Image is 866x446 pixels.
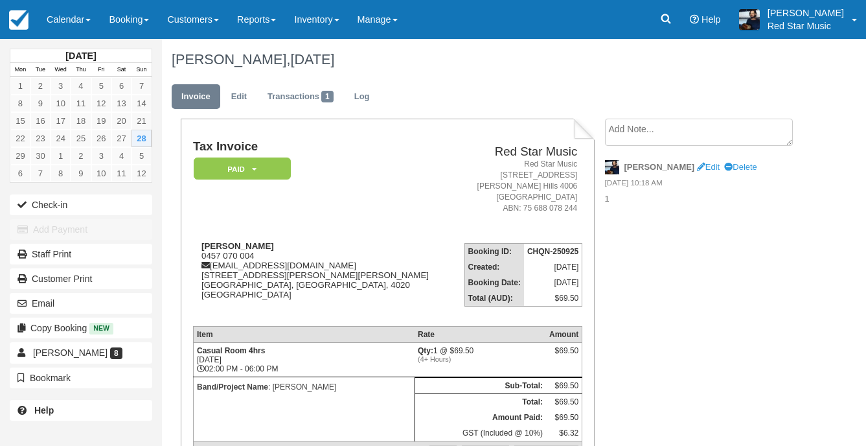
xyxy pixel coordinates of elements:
td: $69.50 [546,410,582,425]
a: 30 [30,147,51,165]
img: checkfront-main-nav-mini-logo.png [9,10,28,30]
a: 5 [91,77,111,95]
p: Red Star Music [768,19,844,32]
a: 8 [51,165,71,182]
td: $69.50 [546,393,582,410]
a: Invoice [172,84,220,110]
strong: Casual Room 4hrs [197,346,265,355]
a: 5 [131,147,152,165]
a: 22 [10,130,30,147]
strong: CHQN-250925 [527,247,578,256]
button: Add Payment [10,219,152,240]
th: Fri [91,63,111,77]
em: Paid [194,158,291,180]
td: [DATE] 02:00 PM - 06:00 PM [193,342,415,377]
p: [PERSON_NAME] [768,6,844,19]
a: 21 [131,112,152,130]
strong: [DATE] [65,51,96,61]
a: 18 [71,112,91,130]
a: Customer Print [10,268,152,289]
button: Copy Booking New [10,318,152,338]
a: 26 [91,130,111,147]
address: Red Star Music [STREET_ADDRESS] [PERSON_NAME] Hills 4006 [GEOGRAPHIC_DATA] ABN: 75 688 078 244 [457,159,577,215]
a: 25 [71,130,91,147]
a: 19 [91,112,111,130]
h1: Tax Invoice [193,140,452,154]
a: 7 [30,165,51,182]
a: 11 [111,165,131,182]
span: [DATE] [290,51,334,67]
th: Total: [415,393,546,410]
a: Edit [222,84,256,110]
a: 24 [51,130,71,147]
a: 12 [91,95,111,112]
a: 28 [131,130,152,147]
a: 7 [131,77,152,95]
span: Help [701,14,721,25]
a: Staff Print [10,244,152,264]
a: 20 [111,112,131,130]
a: Edit [697,162,720,172]
a: Transactions1 [258,84,343,110]
td: 1 @ $69.50 [415,342,546,377]
em: (4+ Hours) [418,355,543,363]
p: 1 [605,193,802,205]
a: Help [10,400,152,421]
button: Check-in [10,194,152,215]
a: 4 [71,77,91,95]
a: 11 [71,95,91,112]
div: $69.50 [549,346,578,366]
a: 13 [111,95,131,112]
a: 3 [51,77,71,95]
a: Log [345,84,380,110]
th: Created: [464,259,524,275]
strong: [PERSON_NAME] [201,241,274,251]
th: Sun [131,63,152,77]
b: Help [34,405,54,416]
td: $6.32 [546,425,582,441]
h1: [PERSON_NAME], [172,52,802,67]
a: 29 [10,147,30,165]
a: 4 [111,147,131,165]
a: Delete [724,162,757,172]
th: Sat [111,63,131,77]
a: 10 [51,95,71,112]
td: GST (Included @ 10%) [415,425,546,441]
strong: [PERSON_NAME] [624,162,695,172]
a: 17 [51,112,71,130]
th: Item [193,326,415,342]
th: Amount Paid: [415,410,546,425]
th: Rate [415,326,546,342]
span: [PERSON_NAME] [33,347,108,358]
a: 10 [91,165,111,182]
th: Amount [546,326,582,342]
td: [DATE] [524,259,582,275]
th: Wed [51,63,71,77]
a: 15 [10,112,30,130]
th: Thu [71,63,91,77]
td: [DATE] [524,275,582,290]
a: 16 [30,112,51,130]
th: Booking Date: [464,275,524,290]
a: 12 [131,165,152,182]
a: Paid [193,157,286,181]
a: 9 [30,95,51,112]
a: 8 [10,95,30,112]
th: Booking ID: [464,243,524,259]
a: 2 [30,77,51,95]
a: 1 [51,147,71,165]
a: 6 [10,165,30,182]
a: 6 [111,77,131,95]
th: Sub-Total: [415,377,546,393]
th: Mon [10,63,30,77]
td: $69.50 [524,290,582,307]
button: Bookmark [10,368,152,388]
h2: Red Star Music [457,145,577,159]
i: Help [690,15,699,24]
th: Tue [30,63,51,77]
span: New [89,323,113,334]
th: Total (AUD): [464,290,524,307]
img: A1 [739,9,760,30]
a: 23 [30,130,51,147]
strong: Qty [418,346,433,355]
